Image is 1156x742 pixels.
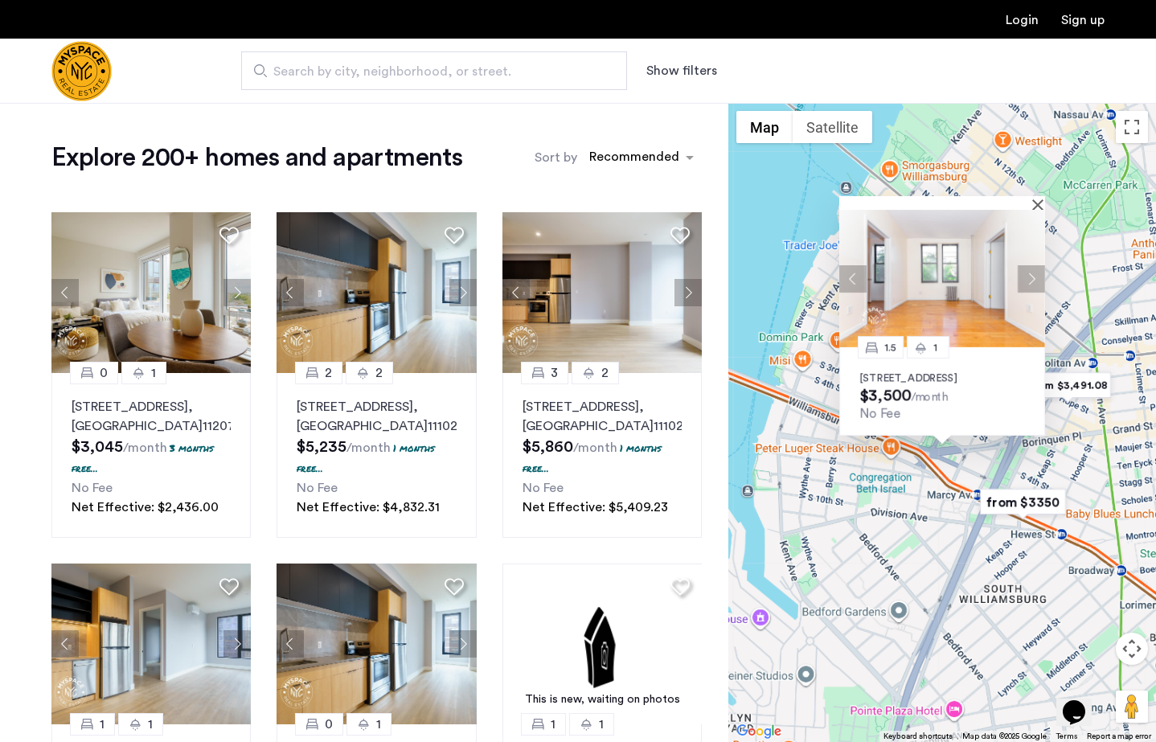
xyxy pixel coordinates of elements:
[502,564,703,724] img: 2.gif
[974,484,1072,520] div: from $3350
[884,342,896,352] span: 1.5
[551,363,558,383] span: 3
[100,715,105,734] span: 1
[72,439,123,455] span: $3,045
[51,41,112,101] img: logo
[962,732,1047,740] span: Map data ©2025 Google
[859,408,900,420] span: No Fee
[1116,111,1148,143] button: Toggle fullscreen view
[449,279,477,306] button: Next apartment
[839,264,867,292] button: Previous apartment
[736,111,793,143] button: Show street map
[551,715,555,734] span: 1
[523,441,662,475] p: 1 months free...
[51,564,252,724] img: 1997_638519966982966758.png
[573,441,617,454] sub: /month
[51,630,79,658] button: Previous apartment
[1018,264,1045,292] button: Next apartment
[883,731,953,742] button: Keyboard shortcuts
[502,212,703,373] img: 1997_638519968069068022.png
[1061,14,1105,27] a: Registration
[376,715,381,734] span: 1
[502,373,702,538] a: 32[STREET_ADDRESS], [GEOGRAPHIC_DATA]111021 months free...No FeeNet Effective: $5,409.23
[223,630,251,658] button: Next apartment
[51,279,79,306] button: Previous apartment
[123,441,167,454] sub: /month
[502,564,703,724] a: This is new, waiting on photos
[502,279,530,306] button: Previous apartment
[297,482,338,494] span: No Fee
[1019,367,1117,404] div: from $3,491.08
[587,147,679,170] div: Recommended
[51,41,112,101] a: Cazamio Logo
[1056,678,1108,726] iframe: chat widget
[51,141,462,174] h1: Explore 200+ homes and apartments
[1035,199,1047,210] button: Close
[346,441,391,454] sub: /month
[148,715,153,734] span: 1
[277,630,304,658] button: Previous apartment
[601,363,609,383] span: 2
[449,630,477,658] button: Next apartment
[277,279,304,306] button: Previous apartment
[523,501,668,514] span: Net Effective: $5,409.23
[72,482,113,494] span: No Fee
[1116,633,1148,665] button: Map camera controls
[51,373,251,538] a: 01[STREET_ADDRESS], [GEOGRAPHIC_DATA]112073 months free...No FeeNet Effective: $2,436.00
[325,363,332,383] span: 2
[297,397,456,436] p: [STREET_ADDRESS] 11102
[277,373,476,538] a: 22[STREET_ADDRESS], [GEOGRAPHIC_DATA]111021 months free...No FeeNet Effective: $4,832.31
[223,279,251,306] button: Next apartment
[277,564,477,724] img: 1997_638519968035243270.png
[839,210,1045,347] img: Apartment photo
[100,363,108,383] span: 0
[646,61,717,80] button: Show or hide filters
[523,482,564,494] span: No Fee
[1116,691,1148,723] button: Drag Pegman onto the map to open Street View
[297,501,440,514] span: Net Effective: $4,832.31
[793,111,872,143] button: Show satellite imagery
[523,397,682,436] p: [STREET_ADDRESS] 11102
[72,397,231,436] p: [STREET_ADDRESS] 11207
[277,212,477,373] img: 1997_638519968035243270.png
[1006,14,1039,27] a: Login
[241,51,627,90] input: Apartment Search
[911,391,947,403] sub: /month
[933,342,937,352] span: 1
[51,212,252,373] img: 1997_638519001096654587.png
[151,363,156,383] span: 1
[325,715,333,734] span: 0
[859,371,1025,384] p: [STREET_ADDRESS]
[297,439,346,455] span: $5,235
[510,691,695,708] div: This is new, waiting on photos
[859,387,911,404] span: $3,500
[1056,731,1077,742] a: Terms (opens in new tab)
[599,715,604,734] span: 1
[72,501,219,514] span: Net Effective: $2,436.00
[1087,731,1151,742] a: Report a map error
[732,721,785,742] a: Open this area in Google Maps (opens a new window)
[273,62,582,81] span: Search by city, neighborhood, or street.
[732,721,785,742] img: Google
[674,279,702,306] button: Next apartment
[375,363,383,383] span: 2
[523,439,573,455] span: $5,860
[581,143,702,172] ng-select: sort-apartment
[535,148,577,167] label: Sort by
